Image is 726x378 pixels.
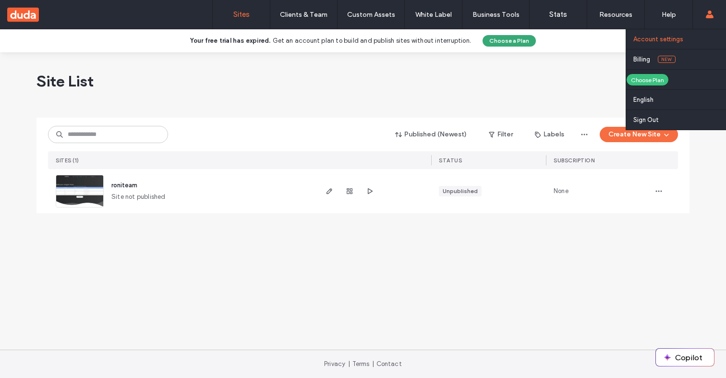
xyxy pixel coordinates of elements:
[443,187,478,195] div: Unpublished
[656,349,714,366] button: Copilot
[273,37,472,44] span: Get an account plan to build and publish sites without interruption.
[372,360,374,367] span: |
[352,360,370,367] a: Terms
[347,11,395,19] label: Custom Assets
[439,157,462,164] span: STATUS
[554,186,569,196] span: None
[554,157,594,164] span: SUBSCRIPTION
[233,10,250,19] label: Sites
[633,96,653,103] label: English
[633,116,659,123] label: Sign Out
[483,35,536,47] button: Choose a Plan
[190,37,271,44] b: Your free trial has expired.
[387,127,475,142] button: Published (Newest)
[600,127,678,142] button: Create New Site
[111,192,166,202] span: Site not published
[633,110,726,130] a: Sign Out
[633,29,726,49] a: Account settings
[479,127,522,142] button: Filter
[633,36,683,43] label: Account settings
[549,10,567,19] label: Stats
[36,72,94,91] span: Site List
[111,182,137,189] a: roniteam
[662,11,676,19] label: Help
[633,56,650,63] label: Billing
[324,360,345,367] a: Privacy
[626,73,669,86] div: Choose Plan
[472,11,520,19] label: Business Tools
[526,127,573,142] button: Labels
[280,11,327,19] label: Clients & Team
[415,11,452,19] label: White Label
[348,360,350,367] span: |
[56,157,79,164] span: SITES (1)
[658,56,676,63] span: New
[376,360,402,367] a: Contact
[599,11,632,19] label: Resources
[633,49,726,69] a: BillingNew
